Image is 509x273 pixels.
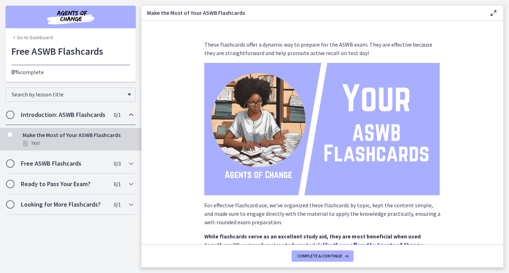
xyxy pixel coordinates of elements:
[21,159,107,168] h2: Free ASWB Flashcards
[11,68,130,76] p: complete
[204,40,440,57] p: These flashcards offer a dynamic way to prepare for the ASWB exam. They are effective because the...
[114,159,121,168] span: 0 / 3
[11,68,20,76] span: 0%
[21,180,107,188] h2: Ready to Pass Your Exam?
[21,200,107,209] h2: Looking for More Flashcards?
[204,63,440,195] img: Your_ASWB_Flashcards.png
[204,201,440,226] p: For effective flashcard use, we've organized these flashcards by topic, kept the content simple, ...
[114,111,121,119] span: 0 / 1
[6,88,136,102] div: Search by lesson title
[114,180,121,188] span: 0 / 1
[292,250,353,262] button: Complete & continue
[23,139,133,148] div: Text
[11,34,53,41] a: Go to Dashboard
[28,8,113,25] img: Agents of Change
[323,241,425,248] a: like those offered by Agents of Change.
[147,8,478,17] h3: Make the Most of Your ASWB Flashcards
[11,44,130,59] h1: Free ASWB Flashcards
[204,233,421,248] strong: While flashcards serve as an excellent study aid, they are most beneficial when used together wit...
[297,253,342,259] span: Complete & continue
[114,200,121,209] span: 0 / 1
[23,131,133,148] div: Make the Most of Your ASWB Flashcards
[12,91,124,98] span: Search by lesson title
[21,111,107,119] h2: Introduction: ASWB Flashcards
